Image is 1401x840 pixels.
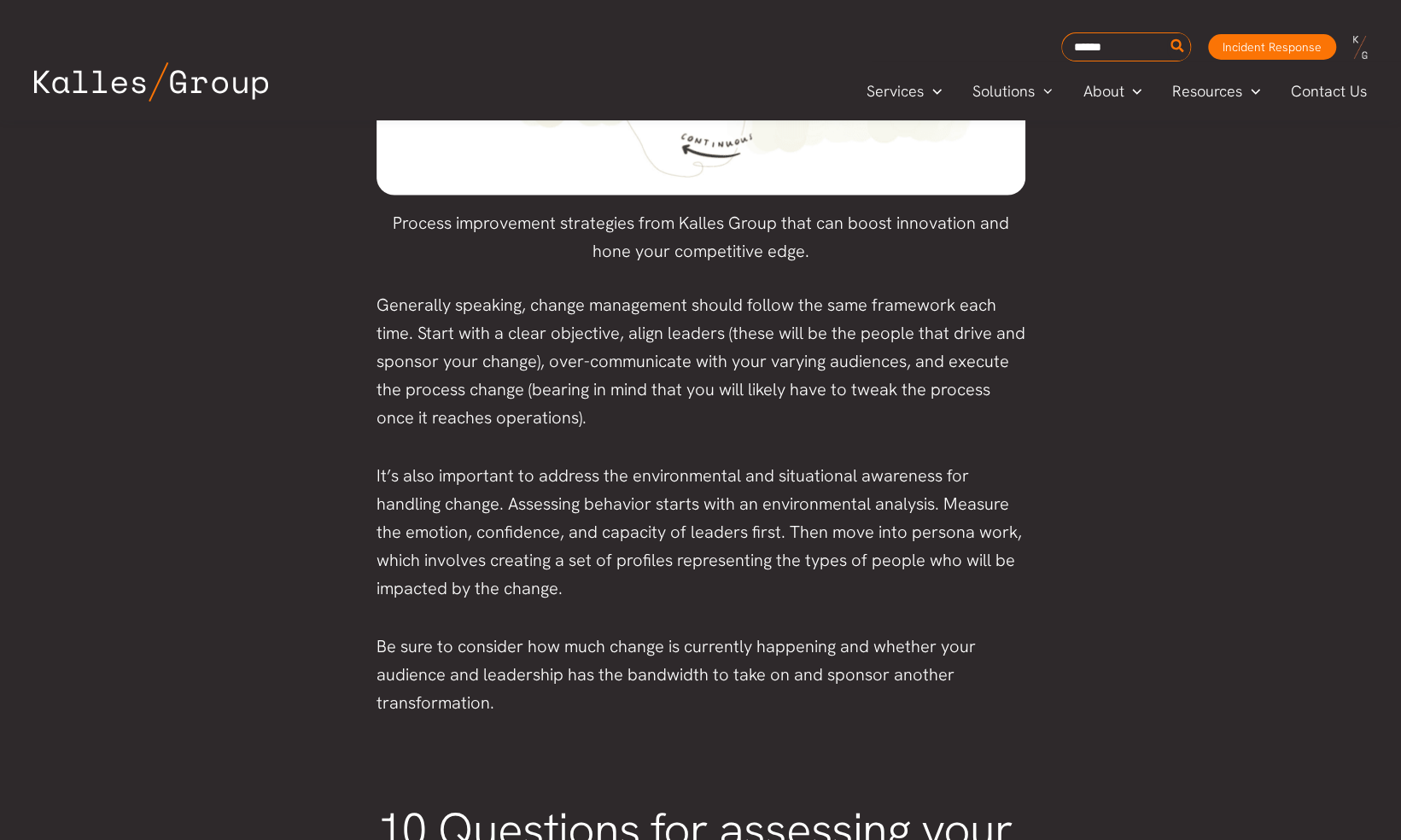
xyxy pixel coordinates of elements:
a: Incident Response [1208,34,1336,60]
span: Menu Toggle [1035,79,1053,104]
span: Be sure to consider how much change is currently happening and whether your audience and leadersh... [377,635,976,714]
span: Resources [1172,79,1242,104]
a: AboutMenu Toggle [1067,79,1157,104]
figcaption: Process improvement strategies from Kalles Group that can boost innovation and hone your competit... [377,209,1025,265]
img: Kalles Group [34,62,268,102]
span: Solutions [972,79,1035,104]
span: Contact Us [1291,79,1367,104]
a: ResourcesMenu Toggle [1157,79,1275,104]
span: Menu Toggle [1124,79,1141,104]
a: Contact Us [1275,79,1384,104]
span: Menu Toggle [1242,79,1260,104]
span: It’s also important to address the environmental and situational awareness for handling change. A... [377,464,969,515]
a: ServicesMenu Toggle [851,79,957,104]
span: Menu Toggle [924,79,942,104]
button: Search [1167,33,1188,61]
a: SolutionsMenu Toggle [957,79,1068,104]
span: Services [867,79,924,104]
nav: Primary Site Navigation [851,77,1384,105]
span: Generally speaking, change management should follow the same framework each time. Start with a cl... [377,294,1025,429]
span: Measure the emotion, confidence, and capacity of leaders first. Then move into persona work, whic... [377,493,1022,599]
span: About [1083,79,1124,104]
